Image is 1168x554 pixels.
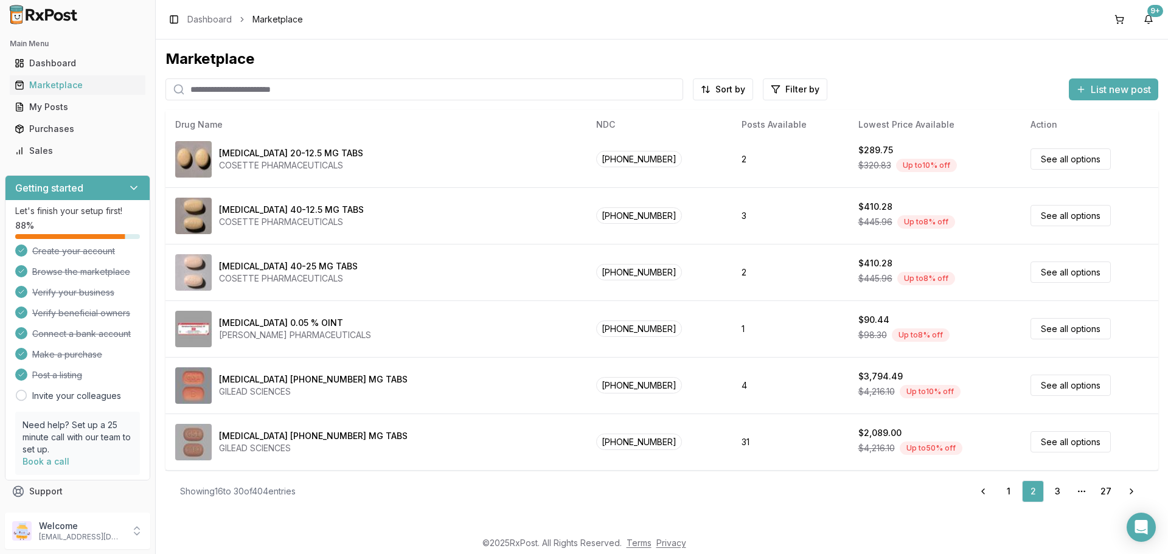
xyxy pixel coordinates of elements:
[627,538,652,548] a: Terms
[219,373,408,386] div: [MEDICAL_DATA] [PHONE_NUMBER] MG TABS
[1069,78,1158,100] button: List new post
[29,507,71,519] span: Feedback
[656,538,686,548] a: Privacy
[180,485,296,497] div: Showing 16 to 30 of 404 entries
[858,442,895,454] span: $4,216.10
[165,110,586,139] th: Drug Name
[219,442,408,454] div: GILEAD SCIENCES
[219,147,363,159] div: [MEDICAL_DATA] 20-12.5 MG TABS
[715,83,745,95] span: Sort by
[219,159,363,171] div: COSETTE PHARMACEUTICALS
[1139,10,1158,29] button: 9+
[175,198,212,234] img: Benicar HCT 40-12.5 MG TABS
[900,385,961,398] div: Up to 10 % off
[596,434,682,450] span: [PHONE_NUMBER]
[10,96,145,118] a: My Posts
[15,101,141,113] div: My Posts
[732,131,849,187] td: 2
[10,118,145,140] a: Purchases
[596,207,682,224] span: [PHONE_NUMBER]
[15,205,140,217] p: Let's finish your setup first!
[32,369,82,381] span: Post a listing
[596,377,682,393] span: [PHONE_NUMBER]
[10,52,145,74] a: Dashboard
[32,390,121,402] a: Invite your colleagues
[1147,5,1163,17] div: 9+
[785,83,819,95] span: Filter by
[732,110,849,139] th: Posts Available
[5,480,150,502] button: Support
[596,151,682,167] span: [PHONE_NUMBER]
[252,13,303,26] span: Marketplace
[32,348,102,361] span: Make a purchase
[858,257,892,269] div: $410.28
[858,216,892,228] span: $445.96
[897,215,955,229] div: Up to 8 % off
[32,307,130,319] span: Verify beneficial owners
[15,145,141,157] div: Sales
[732,414,849,470] td: 31
[858,272,892,285] span: $445.96
[5,119,150,139] button: Purchases
[175,254,212,291] img: Benicar HCT 40-25 MG TABS
[693,78,753,100] button: Sort by
[596,264,682,280] span: [PHONE_NUMBER]
[175,424,212,460] img: Biktarvy 50-200-25 MG TABS
[732,357,849,414] td: 4
[219,317,343,329] div: [MEDICAL_DATA] 0.05 % OINT
[896,159,957,172] div: Up to 10 % off
[5,75,150,95] button: Marketplace
[732,300,849,357] td: 1
[165,49,1158,69] div: Marketplace
[187,13,232,26] a: Dashboard
[39,532,123,542] p: [EMAIL_ADDRESS][DOMAIN_NAME]
[32,266,130,278] span: Browse the marketplace
[858,386,895,398] span: $4,216.10
[858,159,891,171] span: $320.83
[1069,85,1158,97] a: List new post
[23,419,133,455] p: Need help? Set up a 25 minute call with our team to set up.
[32,286,114,299] span: Verify your business
[1119,480,1144,502] a: Go to next page
[1021,110,1158,139] th: Action
[732,187,849,244] td: 3
[15,57,141,69] div: Dashboard
[15,220,34,232] span: 88 %
[586,110,732,139] th: NDC
[858,329,887,341] span: $98.30
[23,456,69,466] a: Book a call
[219,272,358,285] div: COSETTE PHARMACEUTICALS
[858,370,903,383] div: $3,794.49
[1022,480,1044,502] a: 2
[732,244,849,300] td: 2
[219,430,408,442] div: [MEDICAL_DATA] [PHONE_NUMBER] MG TABS
[5,97,150,117] button: My Posts
[5,5,83,24] img: RxPost Logo
[219,260,358,272] div: [MEDICAL_DATA] 40-25 MG TABS
[12,521,32,541] img: User avatar
[1127,513,1156,542] div: Open Intercom Messenger
[5,502,150,524] button: Feedback
[1046,480,1068,502] a: 3
[175,141,212,178] img: Benicar HCT 20-12.5 MG TABS
[858,314,889,326] div: $90.44
[219,204,364,216] div: [MEDICAL_DATA] 40-12.5 MG TABS
[219,329,371,341] div: [PERSON_NAME] PHARMACEUTICALS
[1031,318,1111,339] a: See all options
[1031,205,1111,226] a: See all options
[10,39,145,49] h2: Main Menu
[5,54,150,73] button: Dashboard
[763,78,827,100] button: Filter by
[1031,375,1111,396] a: See all options
[897,272,955,285] div: Up to 8 % off
[175,367,212,404] img: Biktarvy 30-120-15 MG TABS
[187,13,303,26] nav: breadcrumb
[858,427,902,439] div: $2,089.00
[15,123,141,135] div: Purchases
[849,110,1021,139] th: Lowest Price Available
[998,480,1020,502] a: 1
[1095,480,1117,502] a: 27
[858,201,892,213] div: $410.28
[32,328,131,340] span: Connect a bank account
[892,328,950,342] div: Up to 8 % off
